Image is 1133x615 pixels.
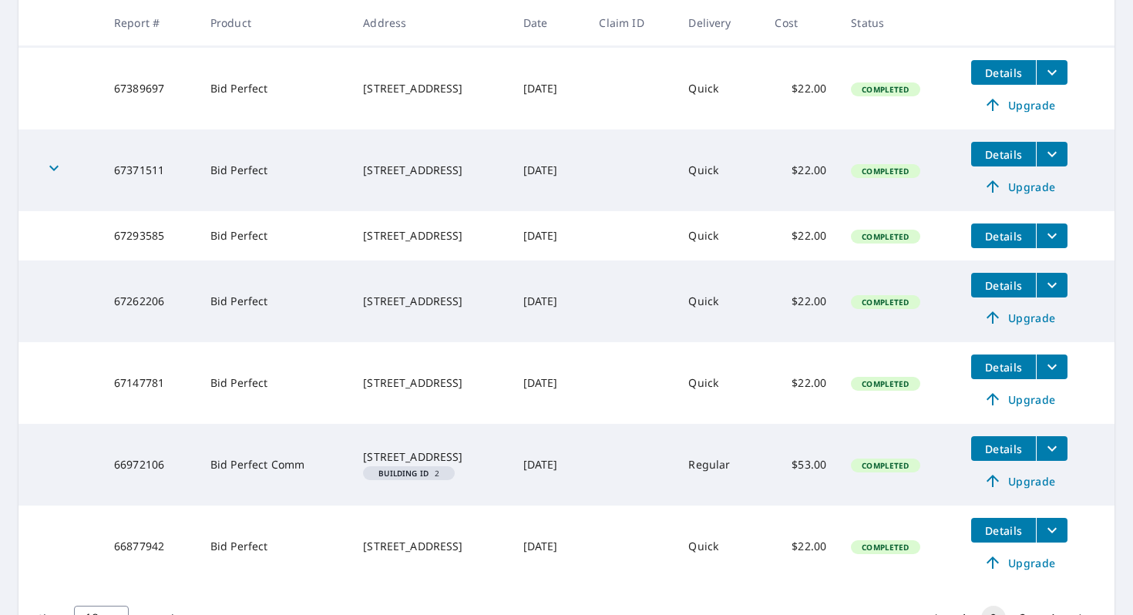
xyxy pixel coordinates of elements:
[198,211,351,260] td: Bid Perfect
[980,96,1058,114] span: Upgrade
[102,424,198,506] td: 66972106
[971,387,1067,412] a: Upgrade
[980,360,1027,375] span: Details
[676,129,762,211] td: Quick
[1036,142,1067,166] button: filesDropdownBtn-67371511
[980,390,1058,408] span: Upgrade
[980,553,1058,572] span: Upgrade
[363,228,498,244] div: [STREET_ADDRESS]
[980,66,1027,80] span: Details
[369,469,449,477] span: 2
[1036,436,1067,461] button: filesDropdownBtn-66972106
[363,539,498,554] div: [STREET_ADDRESS]
[852,297,918,307] span: Completed
[971,142,1036,166] button: detailsBtn-67371511
[363,163,498,178] div: [STREET_ADDRESS]
[198,48,351,129] td: Bid Perfect
[852,460,918,471] span: Completed
[971,273,1036,297] button: detailsBtn-67262206
[762,260,839,342] td: $22.00
[980,523,1027,538] span: Details
[1036,355,1067,379] button: filesDropdownBtn-67147781
[852,542,918,553] span: Completed
[980,472,1058,490] span: Upgrade
[676,211,762,260] td: Quick
[1036,223,1067,248] button: filesDropdownBtn-67293585
[971,469,1067,493] a: Upgrade
[762,211,839,260] td: $22.00
[980,229,1027,244] span: Details
[762,48,839,129] td: $22.00
[198,424,351,506] td: Bid Perfect Comm
[852,231,918,242] span: Completed
[762,506,839,587] td: $22.00
[1036,273,1067,297] button: filesDropdownBtn-67262206
[676,260,762,342] td: Quick
[852,84,918,95] span: Completed
[971,550,1067,575] a: Upgrade
[852,378,918,389] span: Completed
[198,506,351,587] td: Bid Perfect
[762,129,839,211] td: $22.00
[102,48,198,129] td: 67389697
[980,177,1058,196] span: Upgrade
[971,92,1067,117] a: Upgrade
[971,60,1036,85] button: detailsBtn-67389697
[971,355,1036,379] button: detailsBtn-67147781
[378,469,429,477] em: Building ID
[363,375,498,391] div: [STREET_ADDRESS]
[1036,60,1067,85] button: filesDropdownBtn-67389697
[511,424,587,506] td: [DATE]
[676,342,762,424] td: Quick
[102,506,198,587] td: 66877942
[102,260,198,342] td: 67262206
[511,211,587,260] td: [DATE]
[971,305,1067,330] a: Upgrade
[102,211,198,260] td: 67293585
[676,424,762,506] td: Regular
[511,342,587,424] td: [DATE]
[762,424,839,506] td: $53.00
[980,442,1027,456] span: Details
[511,129,587,211] td: [DATE]
[363,81,498,96] div: [STREET_ADDRESS]
[980,308,1058,327] span: Upgrade
[511,48,587,129] td: [DATE]
[971,436,1036,461] button: detailsBtn-66972106
[762,342,839,424] td: $22.00
[1036,518,1067,543] button: filesDropdownBtn-66877942
[980,278,1027,293] span: Details
[363,449,498,465] div: [STREET_ADDRESS]
[852,166,918,176] span: Completed
[676,48,762,129] td: Quick
[971,174,1067,199] a: Upgrade
[980,147,1027,162] span: Details
[198,260,351,342] td: Bid Perfect
[511,260,587,342] td: [DATE]
[198,129,351,211] td: Bid Perfect
[102,129,198,211] td: 67371511
[971,223,1036,248] button: detailsBtn-67293585
[971,518,1036,543] button: detailsBtn-66877942
[676,506,762,587] td: Quick
[198,342,351,424] td: Bid Perfect
[363,294,498,309] div: [STREET_ADDRESS]
[102,342,198,424] td: 67147781
[511,506,587,587] td: [DATE]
